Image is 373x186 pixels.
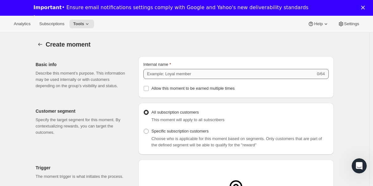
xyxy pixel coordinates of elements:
span: Help [314,21,322,26]
span: Subscriptions [39,21,64,26]
button: Settings [334,20,363,28]
span: Create moment [46,41,91,48]
button: Analytics [10,20,34,28]
button: Help [304,20,333,28]
button: Tools [69,20,94,28]
p: Specify the target segment for this moment. By contextualizing rewards, you can target the outcomes. [36,117,128,136]
span: Allow this moment to be earned multiple times [152,86,235,91]
button: Create moment [36,40,45,49]
span: All subscription customers [152,110,199,115]
span: Choose who is applicable for this moment based on segments. Only customers that are part of the d... [152,136,322,147]
p: Describe this moment’s purpose. This information may be used internally or with customers dependi... [36,70,128,89]
span: Tools [73,21,84,26]
iframe: Intercom live chat [352,158,367,173]
span: Specific subscription customers [152,129,209,133]
span: Settings [344,21,359,26]
span: Internal name [143,62,168,67]
b: Important [34,4,62,10]
p: The moment trigger is what initiates the process. [36,173,128,180]
button: Subscriptions [35,20,68,28]
span: Analytics [14,21,30,26]
div: • Ensure email notifications settings comply with Google and Yahoo's new deliverability standards [34,4,309,11]
a: Learn more [34,14,66,21]
h2: Trigger [36,165,128,171]
input: Example: Loyal member [143,69,316,79]
h2: Basic info [36,61,128,68]
h2: Customer segment [36,108,128,114]
div: Close [361,6,367,9]
span: This moment will apply to all subscribers [152,117,225,122]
